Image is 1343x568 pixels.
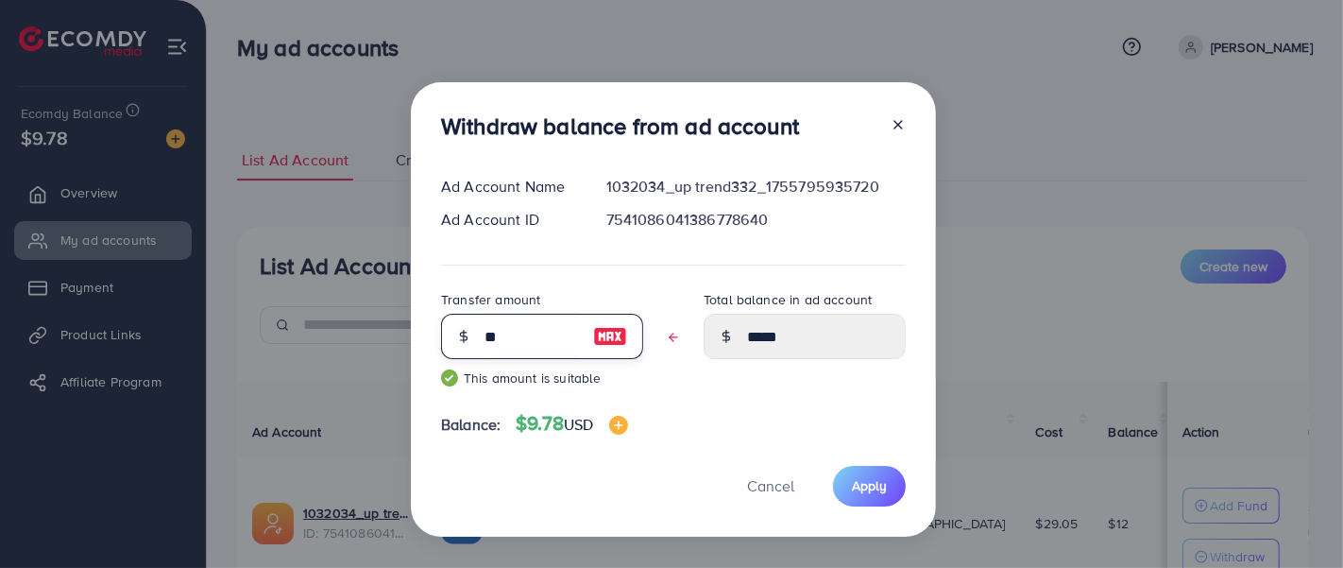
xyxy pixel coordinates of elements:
[1263,483,1329,554] iframe: Chat
[833,466,906,507] button: Apply
[591,209,921,231] div: 7541086041386778640
[426,176,591,198] div: Ad Account Name
[516,412,627,436] h4: $9.78
[441,112,799,140] h3: Withdraw balance from ad account
[609,416,628,435] img: image
[593,325,627,348] img: image
[852,476,887,495] span: Apply
[564,414,593,435] span: USD
[441,290,540,309] label: Transfer amount
[723,466,818,507] button: Cancel
[426,209,591,231] div: Ad Account ID
[441,369,643,387] small: This amount is suitable
[591,176,921,198] div: 1032034_up trend332_1755795935720
[441,414,501,436] span: Balance:
[441,370,458,387] img: guide
[704,290,872,309] label: Total balance in ad account
[747,475,794,496] span: Cancel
